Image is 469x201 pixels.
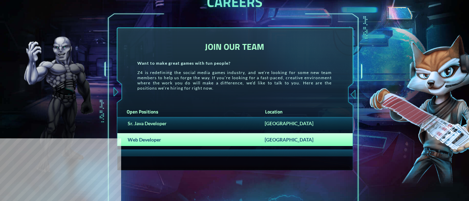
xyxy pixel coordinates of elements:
label: Location [258,108,353,115]
div: Sr. Java Developer [121,120,258,126]
p: Z4 is redefining the social media games industry, and we’re looking for some new team members to ... [127,70,342,91]
label: Open Positions [116,108,258,115]
strong: Want to make great games with fun people? [137,61,231,66]
div: [GEOGRAPHIC_DATA] [258,120,349,126]
h2: JOIN OUR TEAM [127,40,342,53]
div: [GEOGRAPHIC_DATA] [258,137,349,143]
div: Web Developer [121,137,258,143]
